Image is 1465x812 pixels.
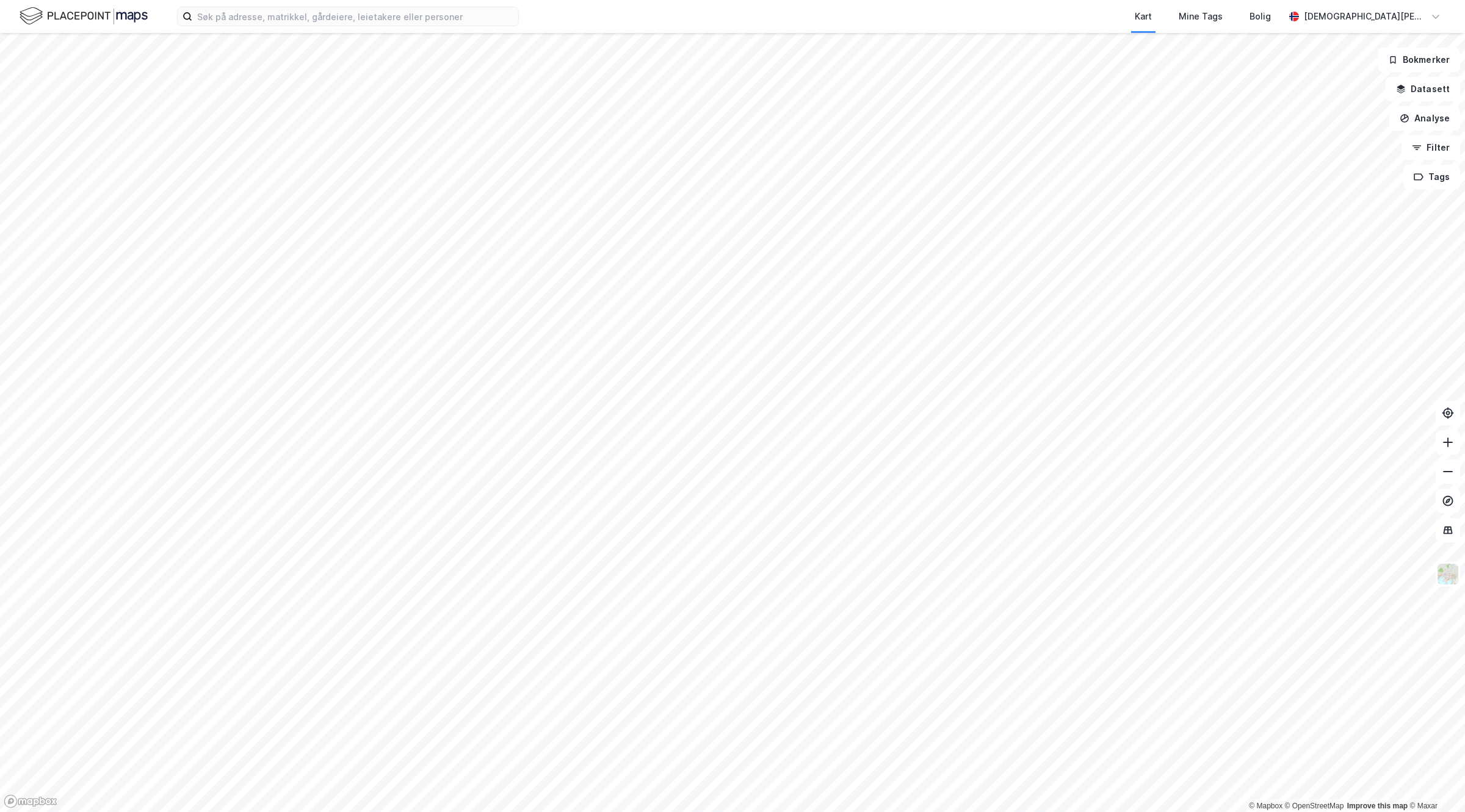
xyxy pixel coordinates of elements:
img: Z [1436,562,1460,586]
div: [DEMOGRAPHIC_DATA][PERSON_NAME] [1304,9,1426,24]
input: Søk på adresse, matrikkel, gårdeiere, leietakere eller personer [192,7,518,26]
button: Filter [1402,135,1460,160]
button: Analyse [1389,106,1460,131]
div: Bolig [1250,9,1271,24]
iframe: Chat Widget [1404,753,1465,812]
button: Datasett [1386,77,1460,101]
a: OpenStreetMap [1285,802,1344,810]
div: Mine Tags [1179,9,1223,24]
a: Mapbox [1249,802,1282,810]
a: Improve this map [1347,802,1408,810]
img: logo.f888ab2527a4732fd821a326f86c7f29.svg [20,5,148,27]
div: Kart [1135,9,1152,24]
button: Bokmerker [1378,48,1460,72]
a: Mapbox homepage [4,794,57,808]
button: Tags [1403,165,1460,189]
